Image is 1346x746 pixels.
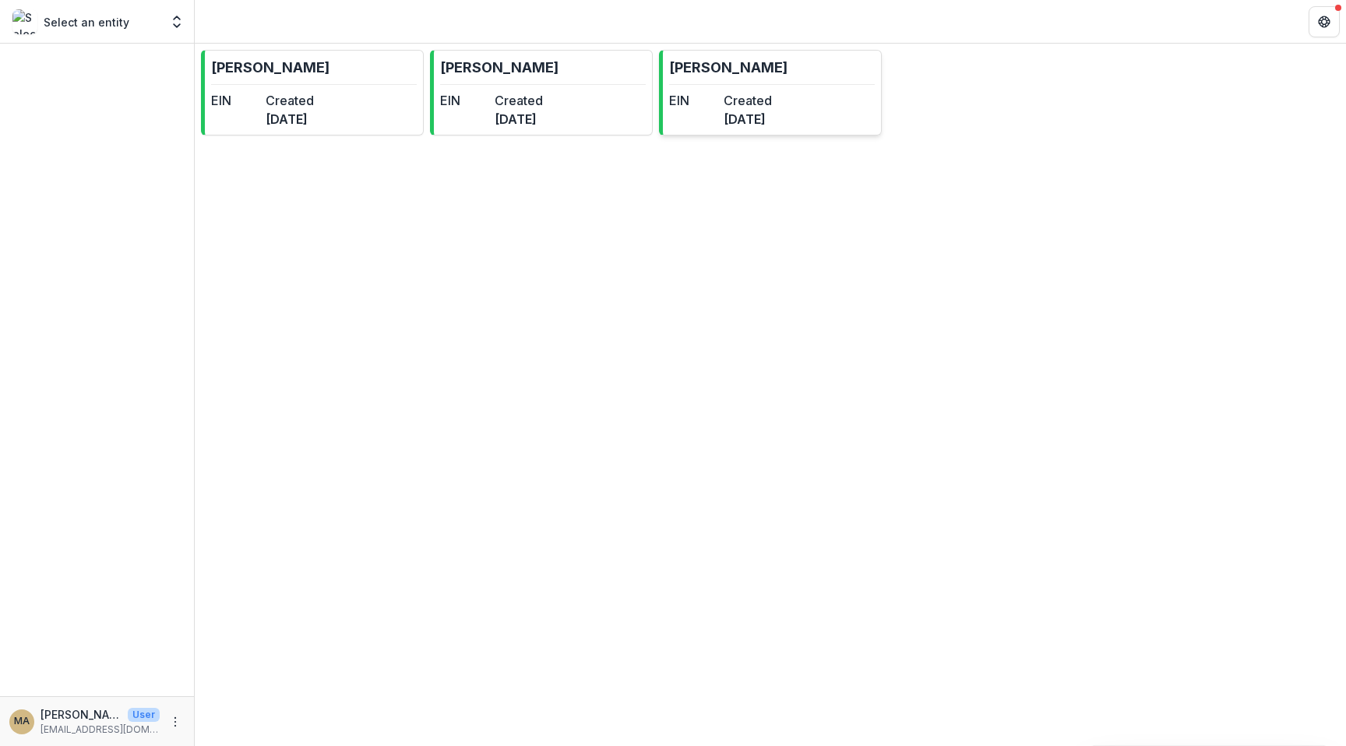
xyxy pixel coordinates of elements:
p: User [128,708,160,722]
dt: Created [266,91,314,110]
dt: EIN [211,91,259,110]
button: Open entity switcher [166,6,188,37]
p: Select an entity [44,14,129,30]
dt: Created [495,91,543,110]
dt: EIN [669,91,717,110]
p: [PERSON_NAME] [440,57,558,78]
dt: EIN [440,91,488,110]
a: [PERSON_NAME]EINCreated[DATE] [201,50,424,135]
dd: [DATE] [724,110,772,128]
img: Select an entity [12,9,37,34]
button: Get Help [1309,6,1340,37]
a: [PERSON_NAME]EINCreated[DATE] [659,50,882,135]
p: [EMAIL_ADDRESS][DOMAIN_NAME] [41,723,160,737]
dd: [DATE] [495,110,543,128]
button: More [166,713,185,731]
div: Meenakshi Asokan [14,716,30,727]
dd: [DATE] [266,110,314,128]
p: [PERSON_NAME] [669,57,788,78]
a: [PERSON_NAME]EINCreated[DATE] [430,50,653,135]
p: [PERSON_NAME] [211,57,329,78]
dt: Created [724,91,772,110]
p: [PERSON_NAME] [41,706,122,723]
